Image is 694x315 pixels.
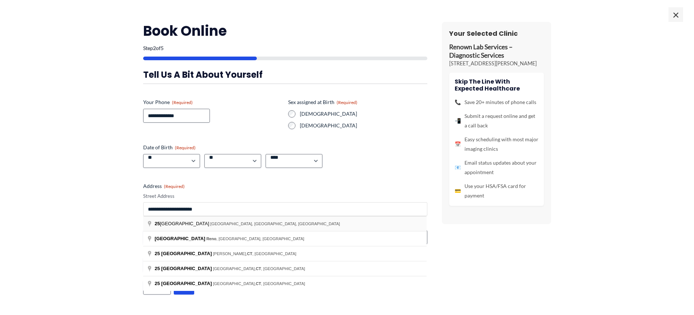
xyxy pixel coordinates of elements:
h2: Book Online [143,22,427,40]
span: CT [256,281,261,286]
label: [DEMOGRAPHIC_DATA] [300,122,427,129]
span: 5 [161,45,164,51]
span: (Required) [337,100,357,105]
legend: Sex assigned at Birth [288,99,357,106]
span: [PERSON_NAME], , [GEOGRAPHIC_DATA] [213,251,297,256]
span: [GEOGRAPHIC_DATA] [161,266,212,271]
span: 2 [153,45,156,51]
span: [GEOGRAPHIC_DATA] [161,281,212,286]
span: [GEOGRAPHIC_DATA], , [GEOGRAPHIC_DATA] [213,266,305,271]
span: CT [256,266,261,271]
span: (Required) [172,100,193,105]
span: [GEOGRAPHIC_DATA], , [GEOGRAPHIC_DATA] [213,281,305,286]
legend: Address [143,183,185,190]
span: [GEOGRAPHIC_DATA] [155,221,211,226]
span: 📞 [455,97,461,107]
legend: Date of Birth [143,144,196,151]
span: 📅 [455,139,461,149]
p: Renown Lab Services – Diagnostic Services [449,43,544,60]
span: 25 [155,251,160,256]
span: 25 [155,281,160,286]
span: [GEOGRAPHIC_DATA], [GEOGRAPHIC_DATA], [GEOGRAPHIC_DATA] [210,222,340,226]
li: Use your HSA/FSA card for payment [455,181,538,200]
span: × [668,7,683,22]
li: Submit a request online and get a call back [455,111,538,130]
p: Step of [143,46,427,51]
span: [GEOGRAPHIC_DATA] [155,236,205,241]
h3: Your Selected Clinic [449,29,544,38]
label: Street Address [143,193,427,200]
label: [DEMOGRAPHIC_DATA] [300,110,427,118]
span: 📲 [455,116,461,126]
h3: Tell us a bit about yourself [143,69,427,80]
p: [STREET_ADDRESS][PERSON_NAME] [449,60,544,67]
span: 💳 [455,186,461,196]
span: (Required) [175,145,196,150]
span: 25 [155,221,160,226]
span: Reno [206,237,216,241]
span: 📧 [455,163,461,172]
li: Easy scheduling with most major imaging clinics [455,135,538,154]
span: CT [247,251,252,256]
span: [GEOGRAPHIC_DATA] [161,251,212,256]
span: 25 [155,266,160,271]
li: Email status updates about your appointment [455,158,538,177]
span: , [GEOGRAPHIC_DATA], [GEOGRAPHIC_DATA] [206,237,304,241]
span: (Required) [164,184,185,189]
label: Your Phone [143,99,282,106]
h4: Skip the line with Expected Healthcare [455,78,538,92]
li: Save 20+ minutes of phone calls [455,97,538,107]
